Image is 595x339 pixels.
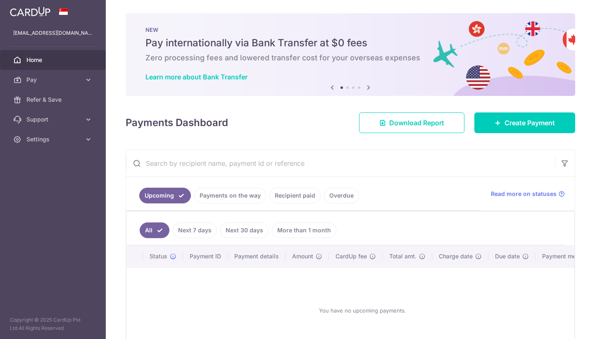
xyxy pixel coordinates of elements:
span: Pay [26,76,81,84]
span: Total amt. [389,252,416,260]
p: [EMAIL_ADDRESS][DOMAIN_NAME] [13,29,93,37]
a: Learn more about Bank Transfer [145,73,248,81]
a: Upcoming [139,188,191,203]
h4: Payments Dashboard [126,115,228,130]
a: All [140,222,169,238]
p: NEW [145,26,555,33]
span: Download Report [389,118,444,128]
a: Overdue [324,188,359,203]
span: Read more on statuses [491,190,557,198]
span: Support [26,115,81,124]
a: More than 1 month [272,222,336,238]
a: Payments on the way [194,188,266,203]
a: Next 7 days [173,222,217,238]
th: Payment details [228,246,286,267]
span: Home [26,56,81,64]
span: Amount [292,252,313,260]
span: Charge date [439,252,473,260]
span: Status [150,252,167,260]
h6: Zero processing fees and lowered transfer cost for your overseas expenses [145,53,555,63]
th: Payment ID [183,246,228,267]
a: Read more on statuses [491,190,565,198]
a: Recipient paid [269,188,321,203]
a: Download Report [359,112,464,133]
span: Create Payment [505,118,555,128]
span: Settings [26,135,81,143]
span: Due date [495,252,520,260]
input: Search by recipient name, payment id or reference [126,150,555,177]
a: Next 30 days [220,222,269,238]
span: CardUp fee [336,252,367,260]
img: CardUp [10,7,50,17]
h5: Pay internationally via Bank Transfer at $0 fees [145,36,555,50]
a: Create Payment [474,112,575,133]
img: Bank transfer banner [126,13,575,96]
span: Refer & Save [26,95,81,104]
